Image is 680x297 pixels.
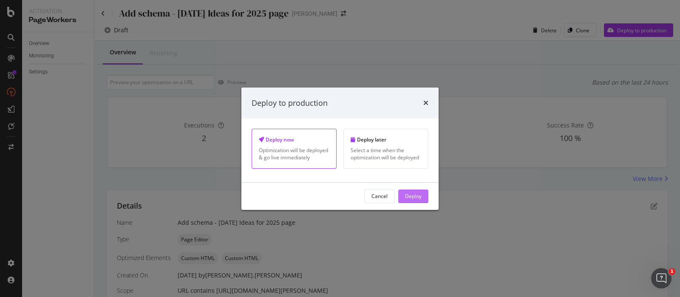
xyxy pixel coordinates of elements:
span: 1 [669,268,675,275]
div: Deploy [405,192,422,200]
div: Select a time when the optimization will be deployed [351,147,421,161]
div: Deploy to production [252,97,328,108]
div: Optimization will be deployed & go live immediately [259,147,329,161]
div: Deploy now [259,136,329,143]
div: modal [241,87,439,209]
button: Cancel [364,190,395,203]
iframe: Intercom live chat [651,268,671,289]
button: Deploy [398,190,428,203]
div: Cancel [371,192,388,200]
div: Deploy later [351,136,421,143]
div: times [423,97,428,108]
